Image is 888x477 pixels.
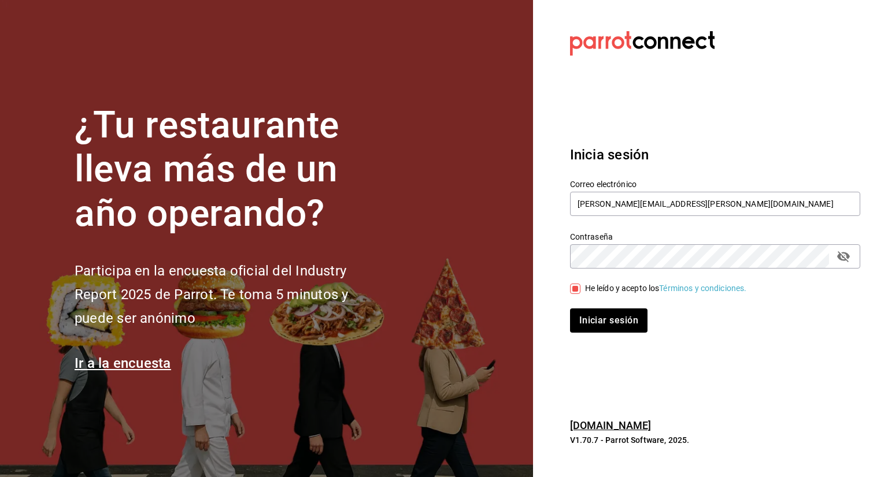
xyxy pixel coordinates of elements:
h2: Participa en la encuesta oficial del Industry Report 2025 de Parrot. Te toma 5 minutos y puede se... [75,259,387,330]
h3: Inicia sesión [570,144,860,165]
p: V1.70.7 - Parrot Software, 2025. [570,434,860,446]
h1: ¿Tu restaurante lleva más de un año operando? [75,103,387,236]
div: He leído y acepto los [585,282,747,295]
button: Iniciar sesión [570,308,647,333]
input: Ingresa tu correo electrónico [570,192,860,216]
a: Términos y condiciones. [659,284,746,293]
label: Correo electrónico [570,180,860,188]
a: Ir a la encuesta [75,355,171,371]
button: passwordField [834,247,853,266]
a: [DOMAIN_NAME] [570,419,652,431]
label: Contraseña [570,232,860,240]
